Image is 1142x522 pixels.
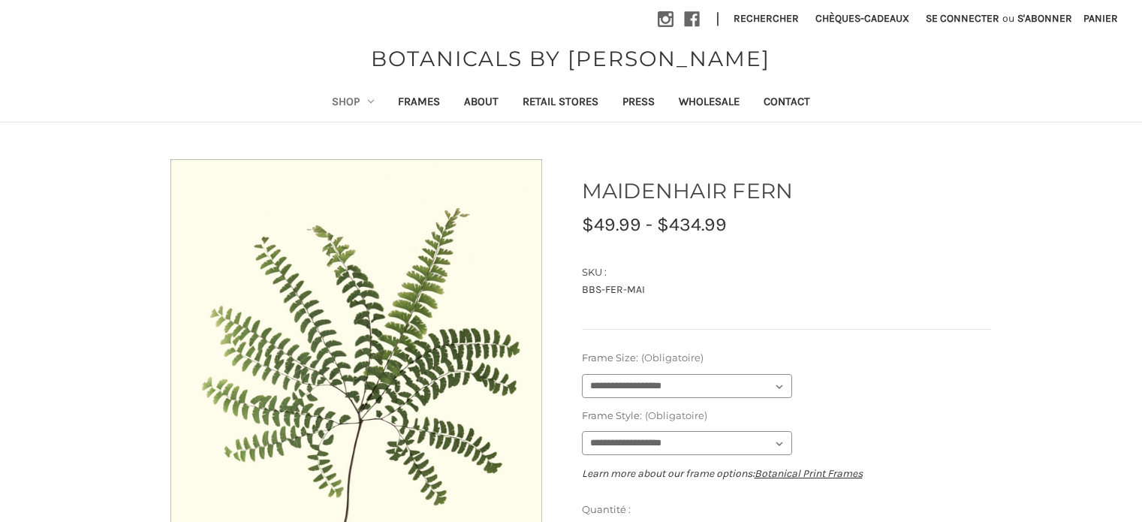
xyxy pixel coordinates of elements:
[386,85,452,122] a: Frames
[320,85,386,122] a: Shop
[452,85,511,122] a: About
[582,409,990,424] label: Frame Style:
[641,352,704,364] small: (Obligatoire)
[582,466,990,481] p: Learn more about our frame options:
[363,43,778,74] a: BOTANICALS BY [PERSON_NAME]
[667,85,752,122] a: Wholesale
[645,409,707,421] small: (Obligatoire)
[610,85,667,122] a: Press
[582,213,727,235] span: $49.99 - $434.99
[1083,12,1118,25] span: Panier
[752,85,822,122] a: Contact
[582,351,990,366] label: Frame Size:
[582,175,990,207] h1: MAIDENHAIR FERN
[511,85,610,122] a: Retail Stores
[710,8,725,32] li: |
[582,282,990,297] dd: BBS-FER-MAI
[582,265,987,280] dt: SKU :
[582,502,990,517] label: Quantité :
[1001,11,1016,26] span: ou
[755,467,863,480] a: Botanical Print Frames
